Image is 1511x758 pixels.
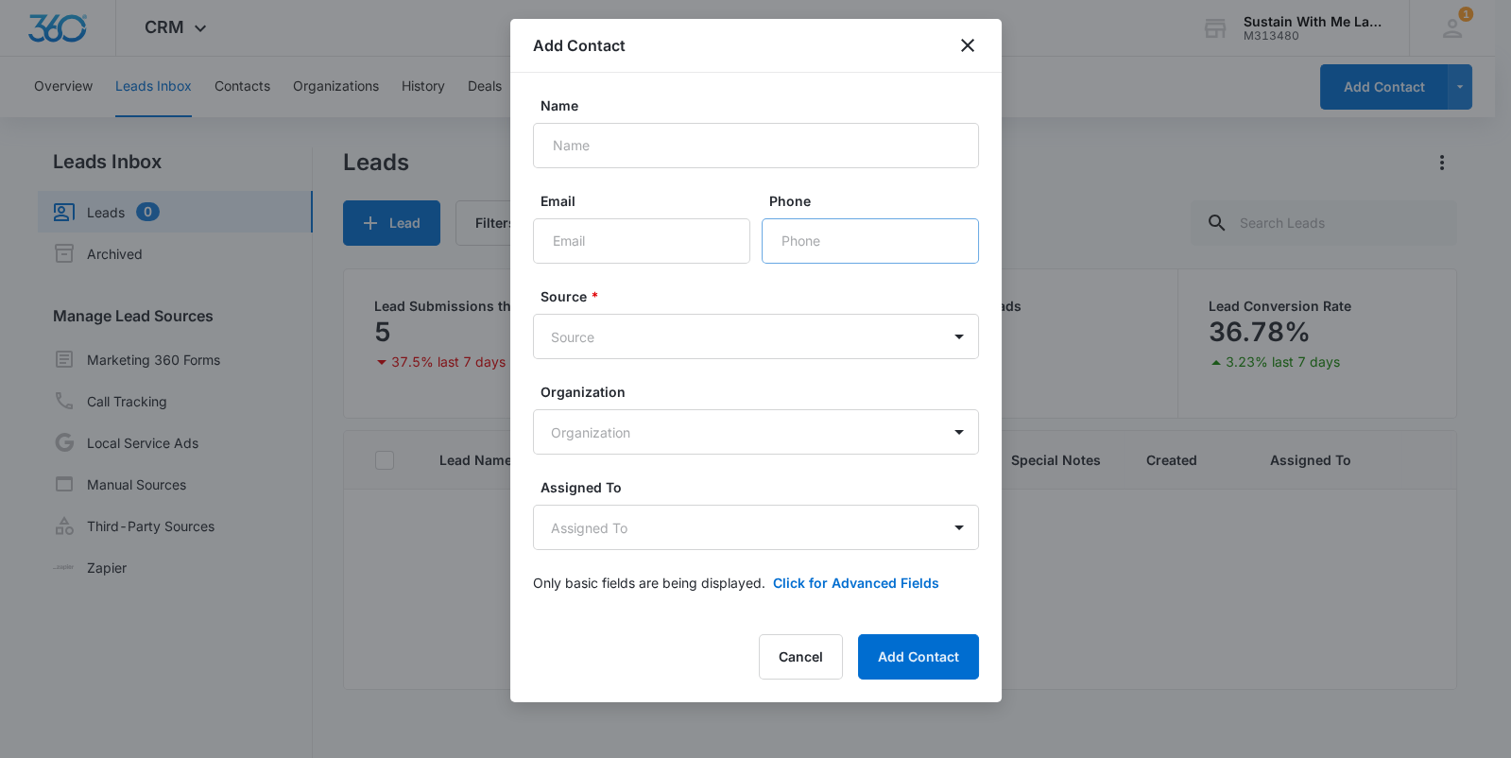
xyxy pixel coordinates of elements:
button: Cancel [759,634,843,680]
h1: Add Contact [533,34,626,57]
label: Phone [769,191,987,211]
input: Name [533,123,979,168]
label: Assigned To [541,477,987,497]
label: Organization [541,382,987,402]
button: close [956,34,979,57]
button: Add Contact [858,634,979,680]
label: Source [541,286,987,306]
input: Email [533,218,750,264]
label: Name [541,95,987,115]
button: Click for Advanced Fields [773,573,939,593]
label: Email [541,191,758,211]
input: Phone [762,218,979,264]
p: Only basic fields are being displayed. [533,573,765,593]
